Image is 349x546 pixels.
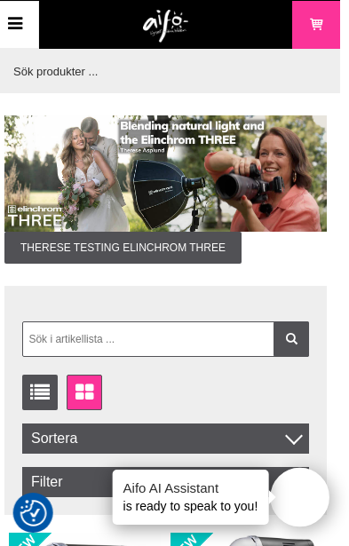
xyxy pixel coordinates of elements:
a: Annons:010 banner-elin-three-blendning-1390x500.jpgTherese testing Elinchrom THREE [4,115,327,264]
img: Annons:010 banner-elin-three-blendning-1390x500.jpg [4,115,327,232]
div: is ready to speak to you! [113,470,269,525]
a: Filtrera [274,321,309,357]
span: Sortera [22,423,309,454]
div: Filter [22,467,309,497]
img: Revisit consent button [20,500,47,526]
img: logo.png [143,10,188,44]
input: Sök produkter ... [4,49,318,93]
span: Therese testing Elinchrom THREE [4,232,242,264]
a: Listvisning [22,375,58,410]
button: Samtyckesinställningar [20,497,47,529]
input: Sök i artikellista ... [22,321,309,357]
h4: Aifo AI Assistant [123,479,258,497]
a: Fönstervisning [67,375,102,410]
